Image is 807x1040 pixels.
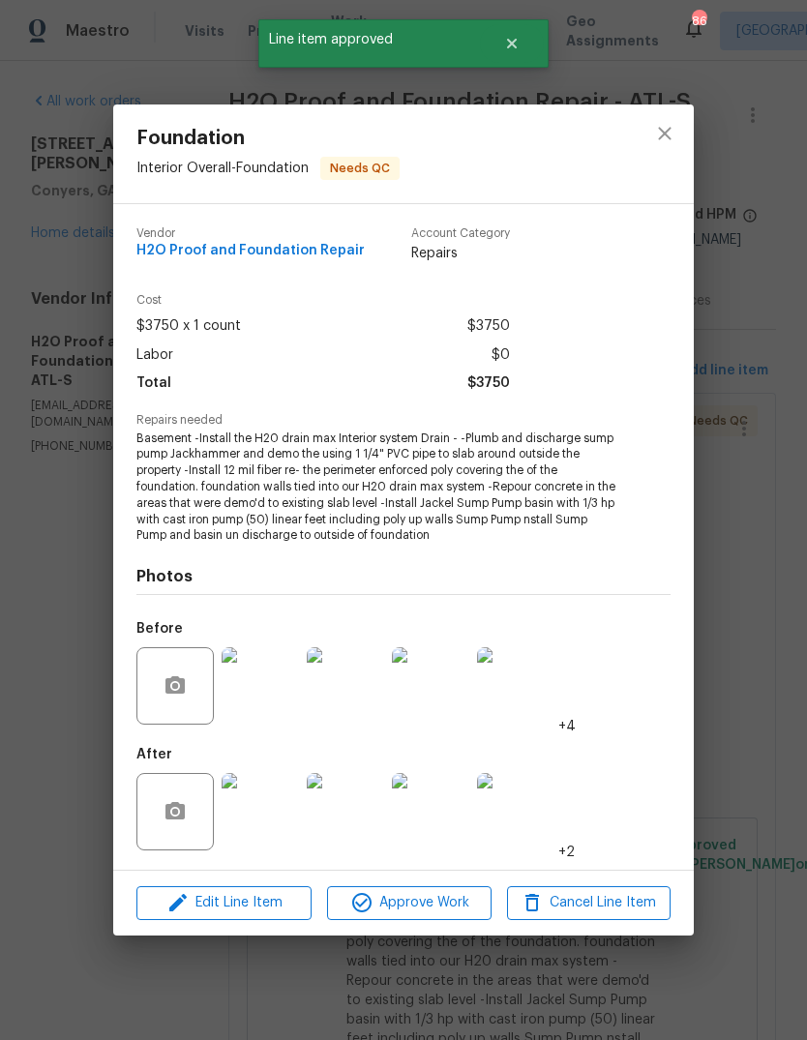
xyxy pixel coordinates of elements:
[480,24,544,63] button: Close
[136,342,173,370] span: Labor
[333,891,485,915] span: Approve Work
[136,128,400,149] span: Foundation
[136,227,365,240] span: Vendor
[513,891,665,915] span: Cancel Line Item
[136,748,172,761] h5: After
[467,312,510,341] span: $3750
[507,886,671,920] button: Cancel Line Item
[136,567,671,586] h4: Photos
[558,843,575,862] span: +2
[136,312,241,341] span: $3750 x 1 count
[692,12,705,31] div: 86
[411,244,510,263] span: Repairs
[136,294,510,307] span: Cost
[136,370,171,398] span: Total
[327,886,491,920] button: Approve Work
[136,431,617,545] span: Basement -Install the H20 drain max Interior system Drain - -Plumb and discharge sump pump Jackha...
[136,244,365,258] span: H2O Proof and Foundation Repair
[258,19,480,60] span: Line item approved
[136,886,312,920] button: Edit Line Item
[136,414,671,427] span: Repairs needed
[322,159,398,178] span: Needs QC
[136,162,309,175] span: Interior Overall - Foundation
[411,227,510,240] span: Account Category
[142,891,306,915] span: Edit Line Item
[467,370,510,398] span: $3750
[642,110,688,157] button: close
[492,342,510,370] span: $0
[558,717,576,736] span: +4
[136,622,183,636] h5: Before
